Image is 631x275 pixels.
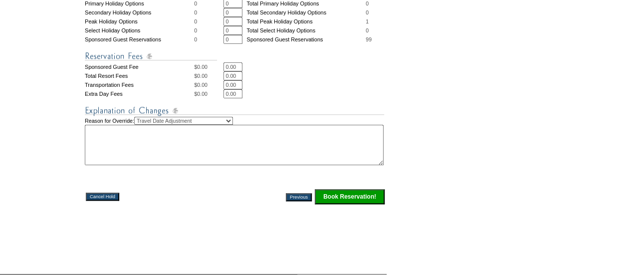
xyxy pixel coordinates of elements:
span: 0.00 [197,91,208,97]
span: 0 [366,27,369,33]
td: Sponsored Guest Reservations [246,35,366,44]
td: Secondary Holiday Options [85,8,194,17]
span: 0 [194,27,197,33]
td: $ [194,89,223,98]
span: 0 [194,18,197,24]
td: Total Resort Fees [85,71,194,80]
input: Previous [286,193,312,201]
span: 0 [194,0,197,6]
span: 0.00 [197,73,208,79]
td: Reason for Override: [85,117,386,165]
td: Peak Holiday Options [85,17,194,26]
span: 99 [366,36,372,42]
td: Transportation Fees [85,80,194,89]
td: $ [194,62,223,71]
span: 0 [194,36,197,42]
td: Extra Day Fees [85,89,194,98]
td: Select Holiday Options [85,26,194,35]
span: 0 [194,9,197,15]
span: 0 [366,0,369,6]
td: Total Select Holiday Options [246,26,366,35]
td: $ [194,80,223,89]
img: Reservation Fees [85,50,217,62]
span: 0.00 [197,64,208,70]
td: $ [194,71,223,80]
td: Sponsored Guest Fee [85,62,194,71]
span: 0 [366,9,369,15]
img: Explanation of Changes [85,104,384,117]
span: 0.00 [197,82,208,88]
input: Cancel Hold [86,193,119,201]
td: Total Secondary Holiday Options [246,8,366,17]
td: Total Peak Holiday Options [246,17,366,26]
td: Sponsored Guest Reservations [85,35,194,44]
span: 1 [366,18,369,24]
input: Click this button to finalize your reservation. [315,189,385,204]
